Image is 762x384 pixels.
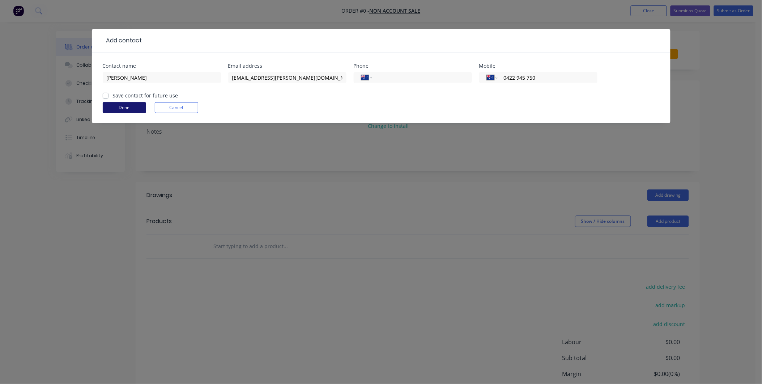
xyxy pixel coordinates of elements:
[103,36,142,45] div: Add contact
[479,63,597,68] div: Mobile
[113,92,178,99] label: Save contact for future use
[228,63,346,68] div: Email address
[103,102,146,113] button: Done
[354,63,472,68] div: Phone
[155,102,198,113] button: Cancel
[103,63,221,68] div: Contact name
